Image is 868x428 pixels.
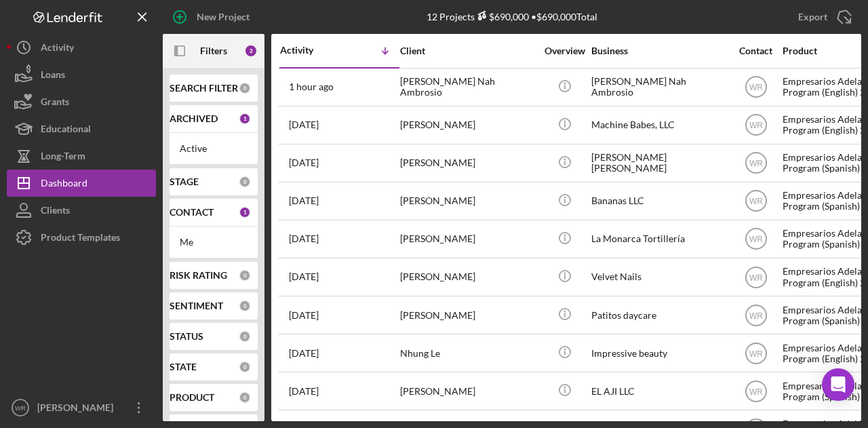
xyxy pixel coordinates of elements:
div: Bananas LLC [591,183,727,219]
b: ARCHIVED [170,113,218,124]
button: Loans [7,61,156,88]
text: WR [749,197,763,206]
text: WR [749,273,763,282]
div: [PERSON_NAME] Nah Ambrosio [591,69,727,105]
div: [PERSON_NAME] [400,373,536,409]
div: Activity [41,34,74,64]
div: 0 [239,82,251,94]
div: Contact [730,45,781,56]
div: Impressive beauty [591,335,727,371]
text: WR [749,83,763,92]
text: WR [749,235,763,244]
time: 2025-08-11 23:35 [289,386,319,397]
time: 2025-08-25 07:00 [289,348,319,359]
div: [PERSON_NAME] [400,183,536,219]
div: Nhung Le [400,335,536,371]
div: [PERSON_NAME] [400,145,536,181]
div: Long-Term [41,142,85,173]
div: Export [798,3,827,31]
button: Clients [7,197,156,224]
text: WR [749,311,763,320]
div: Active [180,143,248,154]
b: STAGE [170,176,199,187]
b: STATE [170,362,197,372]
div: Open Intercom Messenger [822,368,854,401]
div: Grants [41,88,69,119]
button: Activity [7,34,156,61]
div: Business [591,45,727,56]
b: Filters [200,45,227,56]
b: PRODUCT [170,392,214,403]
div: Client [400,45,536,56]
button: Dashboard [7,170,156,197]
div: [PERSON_NAME] Nah Ambrosio [400,69,536,105]
time: 2025-08-27 23:06 [289,271,319,282]
div: [PERSON_NAME] [400,221,536,257]
div: 1 [239,206,251,218]
b: SENTIMENT [170,300,223,311]
text: WR [749,387,763,396]
div: 0 [239,330,251,343]
text: WR [749,159,763,168]
div: Overview [539,45,590,56]
div: 0 [239,176,251,188]
div: [PERSON_NAME] [400,107,536,143]
time: 2025-09-05 18:16 [289,119,319,130]
div: 0 [239,391,251,404]
div: Product Templates [41,224,120,254]
time: 2025-09-09 18:07 [289,81,334,92]
div: $690,000 [475,11,529,22]
button: Export [785,3,861,31]
text: WR [749,121,763,130]
div: 2 [244,44,258,58]
div: 0 [239,300,251,312]
div: [PERSON_NAME] [PERSON_NAME] [591,145,727,181]
button: New Project [163,3,263,31]
div: Machine Babes, LLC [591,107,727,143]
div: 1 [239,113,251,125]
button: Long-Term [7,142,156,170]
div: Me [180,237,248,248]
div: Loans [41,61,65,92]
button: Product Templates [7,224,156,251]
button: Educational [7,115,156,142]
time: 2025-09-03 05:39 [289,195,319,206]
b: STATUS [170,331,203,342]
div: [PERSON_NAME] [400,297,536,333]
div: Dashboard [41,170,87,200]
div: Velvet Nails [591,259,727,295]
div: Patitos daycare [591,297,727,333]
div: 12 Projects • $690,000 Total [427,11,597,22]
div: Clients [41,197,70,227]
div: Activity [280,45,340,56]
time: 2025-08-26 21:42 [289,310,319,321]
button: Grants [7,88,156,115]
b: CONTACT [170,207,214,218]
div: [PERSON_NAME] [400,259,536,295]
b: SEARCH FILTER [170,83,238,94]
button: WR[PERSON_NAME] [7,394,156,421]
time: 2025-09-04 00:14 [289,157,319,168]
div: Educational [41,115,91,146]
text: WR [15,404,26,412]
div: 0 [239,269,251,281]
div: EL AJI LLC [591,373,727,409]
div: New Project [197,3,250,31]
time: 2025-08-28 01:08 [289,233,319,244]
div: La Monarca Tortillería [591,221,727,257]
b: RISK RATING [170,270,227,281]
div: 0 [239,361,251,373]
div: [PERSON_NAME] [34,394,122,425]
text: WR [749,349,763,358]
